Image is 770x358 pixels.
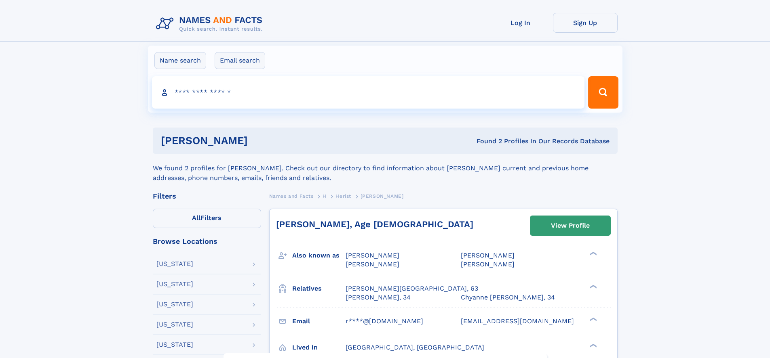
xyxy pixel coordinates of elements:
[156,281,193,287] div: [US_STATE]
[153,13,269,35] img: Logo Names and Facts
[461,260,515,268] span: [PERSON_NAME]
[269,191,314,201] a: Names and Facts
[156,341,193,348] div: [US_STATE]
[156,321,193,328] div: [US_STATE]
[335,191,351,201] a: Herist
[153,238,261,245] div: Browse Locations
[488,13,553,33] a: Log In
[153,209,261,228] label: Filters
[362,137,610,146] div: Found 2 Profiles In Our Records Database
[292,282,346,295] h3: Relatives
[530,216,610,235] a: View Profile
[192,214,200,222] span: All
[153,193,261,200] div: Filters
[153,154,618,183] div: We found 2 profiles for [PERSON_NAME]. Check out our directory to find information about [PERSON_...
[156,301,193,308] div: [US_STATE]
[346,293,411,302] a: [PERSON_NAME], 34
[553,13,618,33] a: Sign Up
[346,284,478,293] a: [PERSON_NAME][GEOGRAPHIC_DATA], 63
[588,343,597,348] div: ❯
[588,76,618,109] button: Search Button
[323,193,327,199] span: H
[156,261,193,267] div: [US_STATE]
[152,76,585,109] input: search input
[361,193,404,199] span: [PERSON_NAME]
[215,52,265,69] label: Email search
[292,341,346,354] h3: Lived in
[346,260,399,268] span: [PERSON_NAME]
[154,52,206,69] label: Name search
[461,251,515,259] span: [PERSON_NAME]
[276,219,473,229] a: [PERSON_NAME], Age [DEMOGRAPHIC_DATA]
[461,293,555,302] a: Chyanne [PERSON_NAME], 34
[323,191,327,201] a: H
[346,343,484,351] span: [GEOGRAPHIC_DATA], [GEOGRAPHIC_DATA]
[588,251,597,256] div: ❯
[346,251,399,259] span: [PERSON_NAME]
[292,249,346,262] h3: Also known as
[461,317,574,325] span: [EMAIL_ADDRESS][DOMAIN_NAME]
[335,193,351,199] span: Herist
[588,284,597,289] div: ❯
[588,316,597,322] div: ❯
[551,216,590,235] div: View Profile
[161,136,362,146] h1: [PERSON_NAME]
[292,314,346,328] h3: Email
